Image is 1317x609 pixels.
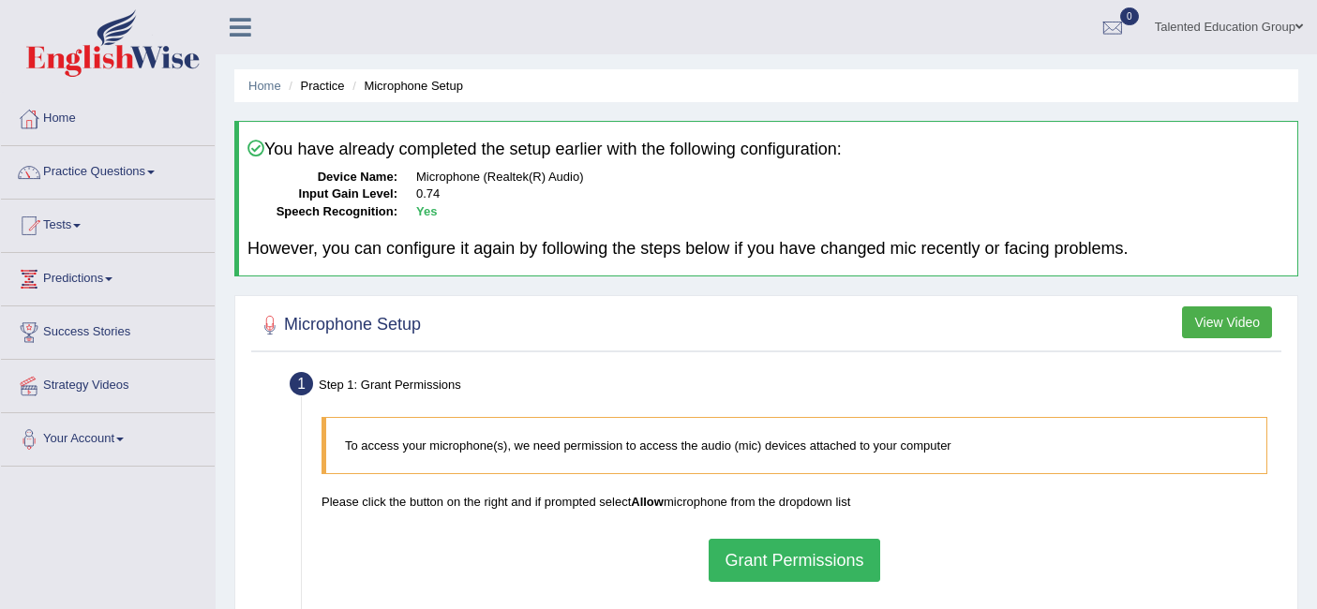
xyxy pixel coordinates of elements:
li: Microphone Setup [348,77,463,95]
a: Your Account [1,413,215,460]
dt: Speech Recognition: [247,203,397,221]
span: 0 [1120,7,1139,25]
a: Home [1,93,215,140]
dt: Input Gain Level: [247,186,397,203]
dt: Device Name: [247,169,397,186]
h4: However, you can configure it again by following the steps below if you have changed mic recently... [247,240,1289,259]
li: Practice [284,77,344,95]
h4: You have already completed the setup earlier with the following configuration: [247,140,1289,159]
h2: Microphone Setup [256,311,421,339]
a: Practice Questions [1,146,215,193]
button: View Video [1182,306,1272,338]
dd: Microphone (Realtek(R) Audio) [416,169,1289,186]
a: Tests [1,200,215,246]
b: Allow [631,495,664,509]
p: To access your microphone(s), we need permission to access the audio (mic) devices attached to yo... [345,437,1248,454]
p: Please click the button on the right and if prompted select microphone from the dropdown list [322,493,1267,511]
button: Grant Permissions [709,539,879,582]
dd: 0.74 [416,186,1289,203]
a: Home [248,79,281,93]
a: Strategy Videos [1,360,215,407]
a: Success Stories [1,306,215,353]
b: Yes [416,204,437,218]
a: Predictions [1,253,215,300]
div: Step 1: Grant Permissions [281,366,1289,408]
